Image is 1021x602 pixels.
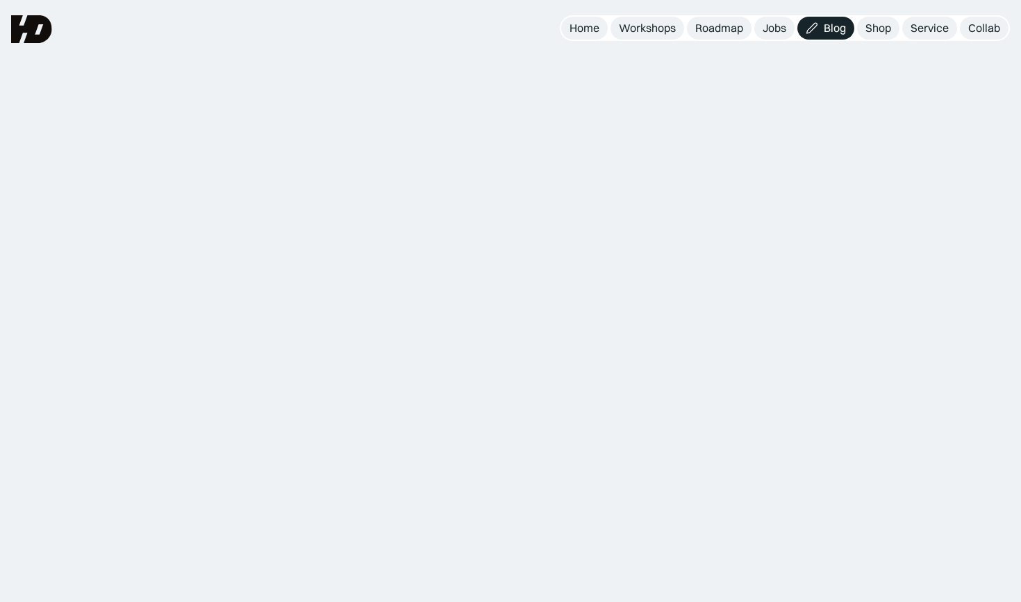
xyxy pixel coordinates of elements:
a: Jobs [754,17,795,40]
div: Collab [968,21,1000,35]
div: Jobs [763,21,786,35]
a: Blog [797,17,854,40]
a: Workshops [611,17,684,40]
div: Blog [824,21,846,35]
a: Shop [857,17,899,40]
div: Home [570,21,599,35]
div: Service [911,21,949,35]
div: Shop [865,21,891,35]
a: Home [561,17,608,40]
a: Service [902,17,957,40]
div: Workshops [619,21,676,35]
a: Roadmap [687,17,752,40]
div: Roadmap [695,21,743,35]
a: Collab [960,17,1008,40]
